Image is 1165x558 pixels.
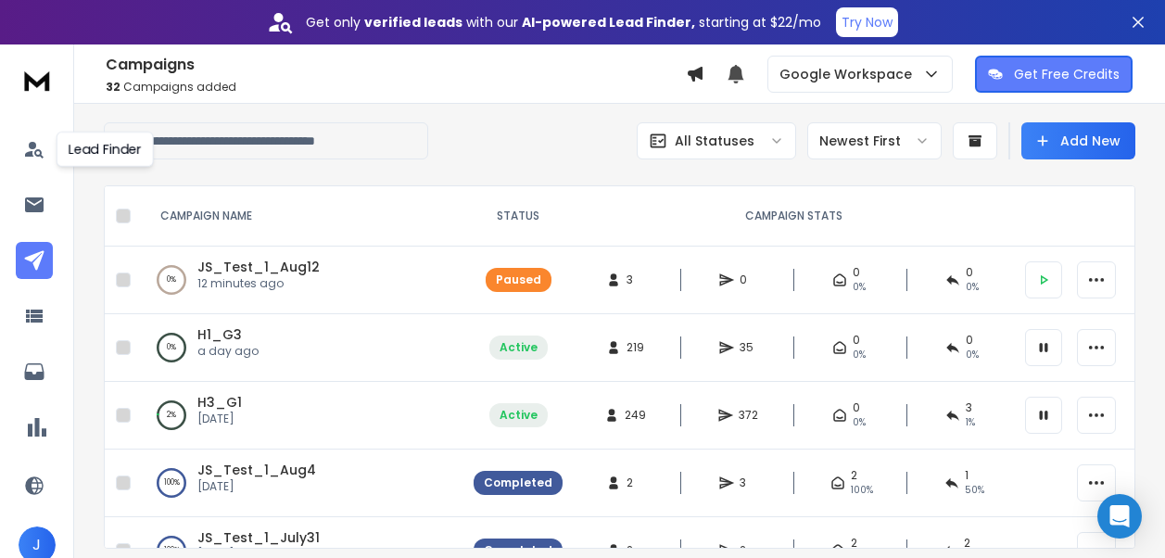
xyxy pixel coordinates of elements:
span: 0% [966,280,979,295]
span: 2 [851,468,857,483]
div: Active [500,408,538,423]
p: 100 % [164,474,180,492]
span: 1 [965,468,969,483]
span: 3 [966,400,972,415]
div: Completed [484,476,552,490]
td: 0%JS_Test_1_Aug1212 minutes ago [138,247,462,314]
p: 12 minutes ago [197,276,320,291]
span: 3 [627,273,645,287]
p: Google Workspace [779,65,919,83]
a: JS_Test_1_Aug4 [197,461,316,479]
span: 0 % [966,348,979,362]
span: 2 [740,543,758,558]
span: 0 [853,265,860,280]
p: 2 % [167,406,176,425]
div: Active [500,340,538,355]
span: 0 [740,273,758,287]
button: Try Now [836,7,898,37]
a: H3_G1 [197,393,242,412]
span: 219 [627,340,645,355]
a: JS_Test_1_July31 [197,528,320,547]
div: Paused [496,273,541,287]
p: 0 % [167,338,176,357]
div: Completed [484,543,552,558]
span: 2 [964,536,970,551]
p: Get Free Credits [1014,65,1120,83]
p: a day ago [197,344,259,359]
td: 100%JS_Test_1_Aug4[DATE] [138,450,462,517]
span: 32 [106,79,120,95]
p: 0 % [167,271,176,289]
span: 100 % [851,483,873,498]
h1: Campaigns [106,54,686,76]
span: 1 % [966,415,975,430]
span: 0% [853,280,866,295]
button: Add New [1021,122,1135,159]
span: 2 [627,476,645,490]
span: 2 [851,536,857,551]
strong: AI-powered Lead Finder, [522,13,695,32]
span: 3 [740,476,758,490]
div: Open Intercom Messenger [1097,494,1142,539]
span: 0 [966,265,973,280]
th: CAMPAIGN STATS [574,186,1014,247]
span: 249 [625,408,646,423]
td: 0%H1_G3a day ago [138,314,462,382]
p: All Statuses [675,132,754,150]
span: 0 [853,400,860,415]
p: [DATE] [197,412,242,426]
span: 0 [966,333,973,348]
a: H1_G3 [197,325,242,344]
p: Get only with our starting at $22/mo [306,13,821,32]
span: 0 [853,333,860,348]
span: 0% [853,415,866,430]
div: Lead Finder [57,132,154,167]
a: JS_Test_1_Aug12 [197,258,320,276]
button: Newest First [807,122,942,159]
span: 0% [853,348,866,362]
p: [DATE] [197,479,316,494]
th: CAMPAIGN NAME [138,186,462,247]
strong: verified leads [364,13,462,32]
th: STATUS [462,186,574,247]
p: Campaigns added [106,80,686,95]
p: Try Now [842,13,893,32]
span: 2 [627,543,645,558]
span: 372 [739,408,758,423]
span: 50 % [965,483,984,498]
span: 35 [740,340,758,355]
button: Get Free Credits [975,56,1133,93]
img: logo [19,63,56,97]
td: 2%H3_G1[DATE] [138,382,462,450]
